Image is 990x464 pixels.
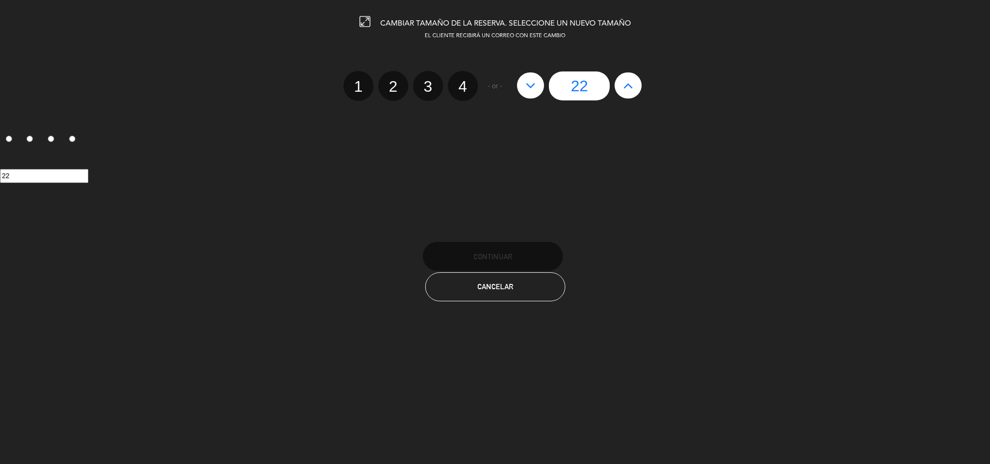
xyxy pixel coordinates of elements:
[413,71,443,101] label: 3
[380,20,631,28] span: CAMBIAR TAMAÑO DE LA RESERVA. SELECCIONE UN NUEVO TAMAÑO
[21,131,43,148] label: 2
[425,272,565,301] button: Cancelar
[448,71,478,101] label: 4
[27,136,33,142] input: 2
[477,282,513,291] span: Cancelar
[344,71,373,101] label: 1
[488,81,502,92] span: - or -
[69,136,75,142] input: 4
[48,136,54,142] input: 3
[473,253,512,261] span: Continuar
[43,131,64,148] label: 3
[63,131,85,148] label: 4
[378,71,408,101] label: 2
[425,33,565,39] span: EL CLIENTE RECIBIRÁ UN CORREO CON ESTE CAMBIO
[423,242,563,271] button: Continuar
[6,136,12,142] input: 1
